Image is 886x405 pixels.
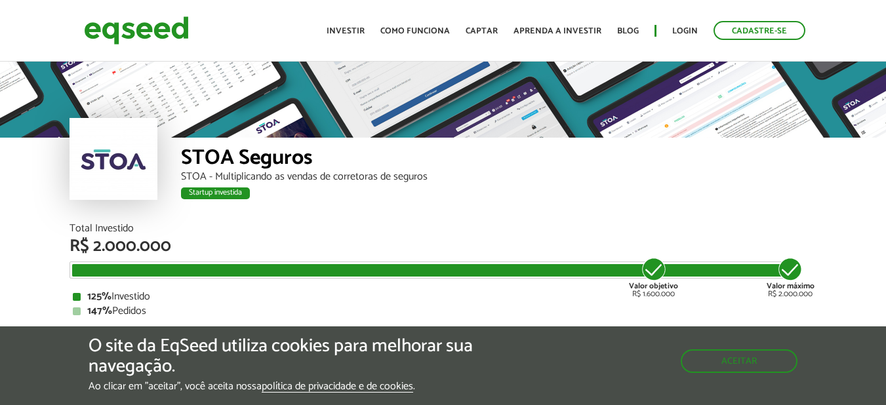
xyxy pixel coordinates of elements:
img: EqSeed [84,13,189,48]
div: Startup investida [181,187,250,199]
a: Cadastre-se [714,21,805,40]
a: política de privacidade e de cookies [262,381,413,393]
div: R$ 2.000.000 [70,238,817,255]
strong: 125% [87,288,111,305]
a: Aprenda a investir [513,27,601,35]
div: Investido [73,292,814,302]
a: Blog [617,27,639,35]
a: Captar [466,27,498,35]
div: Pedidos [73,306,814,317]
strong: 147% [87,302,112,320]
a: Login [672,27,698,35]
div: Total Investido [70,223,817,234]
div: STOA Seguros [181,147,817,172]
strong: Valor objetivo [629,280,678,292]
button: Aceitar [681,349,797,373]
p: Ao clicar em "aceitar", você aceita nossa . [89,380,513,393]
strong: Valor máximo [767,280,815,292]
h5: O site da EqSeed utiliza cookies para melhorar sua navegação. [89,336,513,377]
a: Investir [327,27,365,35]
a: Como funciona [380,27,450,35]
div: R$ 1.600.000 [629,256,678,298]
div: R$ 2.000.000 [767,256,815,298]
div: STOA - Multiplicando as vendas de corretoras de seguros [181,172,817,182]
